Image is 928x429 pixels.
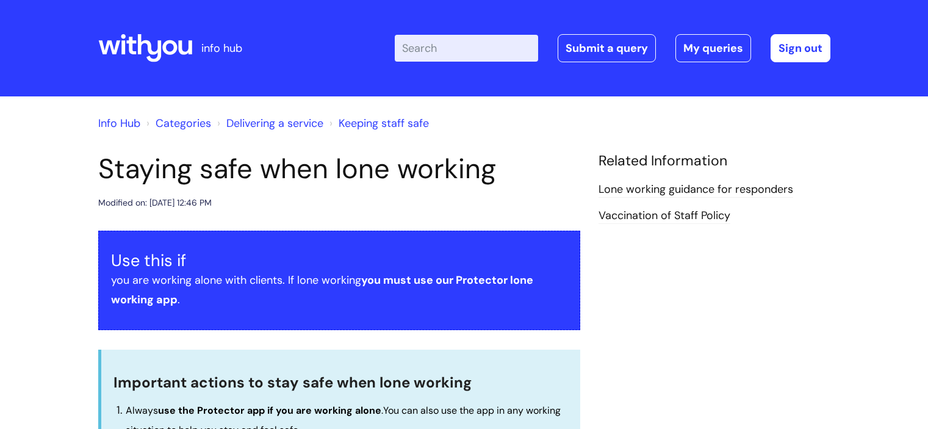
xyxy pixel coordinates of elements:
a: Categories [156,116,211,131]
span: . [158,404,383,417]
strong: use the Protector app if you are working alone [158,404,381,417]
li: Solution home [143,114,211,133]
a: Submit a query [558,34,656,62]
a: Info Hub [98,116,140,131]
div: Modified on: [DATE] 12:46 PM [98,195,212,211]
p: info hub [201,38,242,58]
li: Keeping staff safe [326,114,429,133]
a: My queries [675,34,751,62]
input: Search [395,35,538,62]
a: Lone working guidance for responders [599,182,793,198]
a: Vaccination of Staff Policy [599,208,730,224]
h3: Use this if [111,251,567,270]
h4: Related Information [599,153,830,170]
a: Delivering a service [226,116,323,131]
a: Keeping staff safe [339,116,429,131]
p: you are working alone with clients. If lone working . [111,270,567,310]
h1: Staying safe when lone working [98,153,580,186]
li: Delivering a service [214,114,323,133]
div: | - [395,34,830,62]
span: Important actions to stay safe when lone working [113,373,472,392]
a: Sign out [771,34,830,62]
